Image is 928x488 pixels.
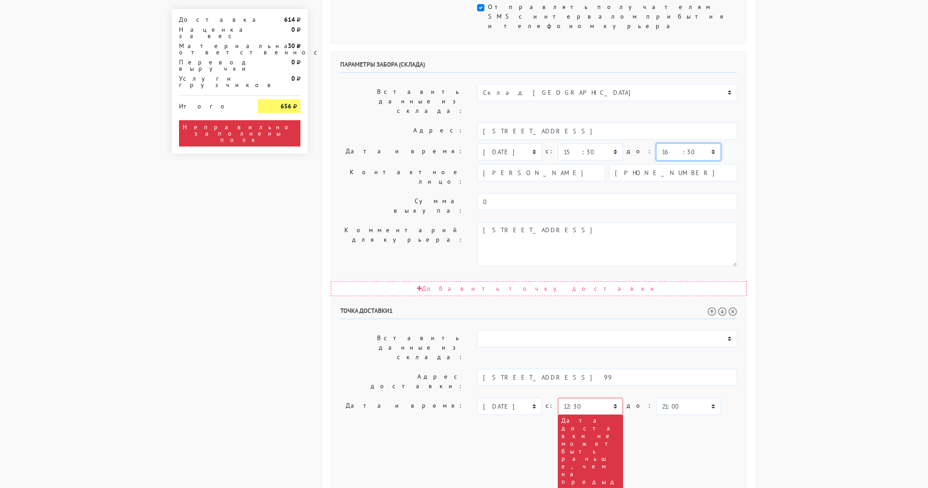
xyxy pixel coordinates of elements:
div: Услуги грузчиков [172,75,251,88]
label: Контактное лицо: [333,164,470,190]
h6: Параметры забора (склада) [340,61,737,73]
input: Телефон [609,164,737,181]
div: Наценка за вес [172,26,251,39]
strong: 0 [291,25,295,34]
h6: Точка доставки [340,307,737,319]
div: Материальная ответственность [172,43,251,55]
label: c: [546,143,554,159]
div: Добавить точку доставки [331,281,747,296]
label: Сумма выкупа: [333,193,470,219]
label: Вставить данные из склада: [333,84,470,119]
textarea: [STREET_ADDRESS] [477,222,737,267]
label: Вставить данные из склада: [333,330,470,365]
label: Адрес доставки: [333,369,470,394]
label: до: [627,143,652,159]
div: Перевод выручки [172,59,251,72]
input: Имя [477,164,605,181]
label: Адрес: [333,122,470,140]
strong: 0 [291,74,295,83]
label: до: [627,398,652,414]
div: Неправильно заполнены поля [179,120,300,146]
label: Отправлять получателям SMS с интервалом прибытия и телефоном курьера [488,2,737,31]
strong: 30 [288,42,295,50]
strong: 0 [291,58,295,66]
strong: 614 [284,15,295,24]
label: c: [546,398,554,414]
div: Итого [179,99,244,109]
span: 1 [389,307,393,315]
div: Доставка [172,16,251,23]
label: Дата и время: [333,143,470,161]
strong: 656 [280,102,291,110]
label: Комментарий для курьера: [333,222,470,267]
